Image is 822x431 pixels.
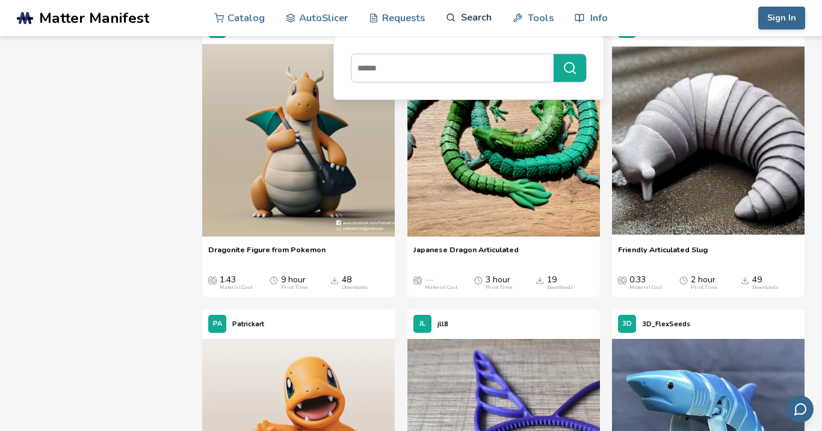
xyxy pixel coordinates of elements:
span: Average Cost [618,275,626,285]
span: Average Print Time [270,275,278,285]
button: Send feedback via email [786,395,814,423]
div: Material Cost [425,285,457,291]
div: Downloads [547,285,573,291]
div: Downloads [752,285,779,291]
div: Downloads [342,285,368,291]
span: Average Cost [413,275,422,285]
div: 0.33 [629,275,662,291]
span: Downloads [536,275,544,285]
div: Material Cost [220,285,252,291]
button: Sign In [758,7,805,29]
p: 3D_FlexSeeds [642,318,690,330]
span: Downloads [741,275,749,285]
a: Japanese Dragon Articulated [413,245,519,263]
div: 19 [547,275,573,291]
div: Print Time [281,285,307,291]
span: Average Cost [208,275,217,285]
span: 3D [622,320,632,328]
span: — [425,275,433,285]
span: Downloads [330,275,339,285]
span: Matter Manifest [39,10,149,26]
div: 9 hour [281,275,307,291]
span: Average Print Time [679,275,688,285]
div: Material Cost [629,285,662,291]
span: Average Print Time [474,275,483,285]
a: Friendly Articulated Slug [618,245,708,263]
a: Dragonite Figure from Pokemon [208,245,326,263]
span: JL [419,320,425,328]
div: Print Time [486,285,512,291]
div: 2 hour [691,275,717,291]
p: jll8 [437,318,448,330]
div: Print Time [691,285,717,291]
div: 3 hour [486,275,512,291]
span: PA [213,320,222,328]
div: 49 [752,275,779,291]
div: 1.43 [220,275,252,291]
p: Patrickart [232,318,264,330]
div: 48 [342,275,368,291]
